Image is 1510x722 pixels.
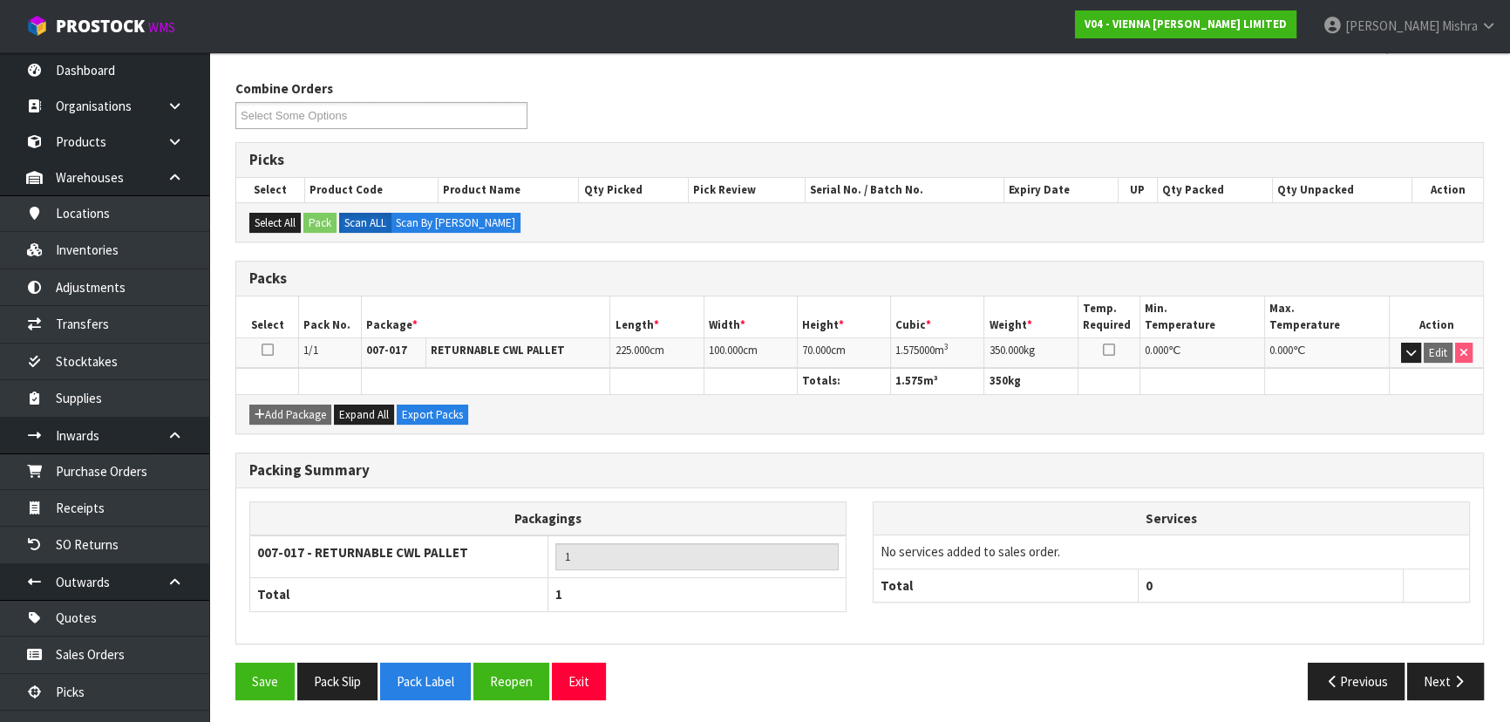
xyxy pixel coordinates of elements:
[249,152,1470,168] h3: Picks
[148,19,175,36] small: WMS
[1269,343,1293,358] span: 0.000
[874,535,1469,569] td: No services added to sales order.
[361,296,610,337] th: Package
[299,296,362,337] th: Pack No.
[989,373,1007,388] span: 350
[806,178,1004,202] th: Serial No. / Batch No.
[391,213,520,234] label: Scan By [PERSON_NAME]
[1411,178,1483,202] th: Action
[439,178,579,202] th: Product Name
[552,663,606,700] button: Exit
[236,296,299,337] th: Select
[689,178,806,202] th: Pick Review
[1075,10,1296,38] a: V04 - VIENNA [PERSON_NAME] LIMITED
[303,213,337,234] button: Pack
[339,407,389,422] span: Expand All
[249,213,301,234] button: Select All
[1140,337,1265,368] td: ℃
[895,343,935,358] span: 1.575000
[339,213,391,234] label: Scan ALL
[56,15,145,37] span: ProStock
[257,544,468,561] strong: 007-017 - RETURNABLE CWL PALLET
[1407,663,1484,700] button: Next
[1273,178,1412,202] th: Qty Unpacked
[235,663,295,700] button: Save
[380,663,471,700] button: Pack Label
[579,178,689,202] th: Qty Picked
[235,79,333,98] label: Combine Orders
[1265,296,1390,337] th: Max. Temperature
[989,343,1023,358] span: 350.000
[802,343,831,358] span: 70.000
[1146,577,1153,594] span: 0
[297,663,377,700] button: Pack Slip
[249,270,1470,287] h3: Packs
[615,343,649,358] span: 225.000
[891,337,984,368] td: m
[334,405,394,426] button: Expand All
[249,405,331,426] button: Add Package
[1145,343,1168,358] span: 0.000
[797,337,890,368] td: cm
[797,296,890,337] th: Height
[431,343,565,358] strong: RETURNABLE CWL PALLET
[249,462,1470,479] h3: Packing Summary
[236,178,304,202] th: Select
[473,663,549,700] button: Reopen
[704,296,797,337] th: Width
[1308,663,1405,700] button: Previous
[1078,296,1140,337] th: Temp. Required
[1140,296,1265,337] th: Min. Temperature
[1085,17,1287,31] strong: V04 - VIENNA [PERSON_NAME] LIMITED
[1442,17,1478,34] span: Mishra
[874,569,1139,602] th: Total
[610,296,704,337] th: Length
[984,337,1078,368] td: kg
[1118,178,1157,202] th: UP
[874,502,1469,535] th: Services
[1345,17,1439,34] span: [PERSON_NAME]
[235,66,1484,713] span: Pack
[944,341,949,352] sup: 3
[891,296,984,337] th: Cubic
[891,369,984,394] th: m³
[250,501,847,535] th: Packagings
[709,343,743,358] span: 100.000
[895,373,923,388] span: 1.575
[1157,178,1272,202] th: Qty Packed
[797,369,890,394] th: Totals:
[397,405,468,426] button: Export Packs
[1003,178,1118,202] th: Expiry Date
[984,296,1078,337] th: Weight
[250,578,548,611] th: Total
[610,337,704,368] td: cm
[1390,296,1483,337] th: Action
[26,15,48,37] img: cube-alt.png
[1265,337,1390,368] td: ℃
[984,369,1078,394] th: kg
[1424,343,1452,364] button: Edit
[366,343,407,358] strong: 007-017
[304,178,438,202] th: Product Code
[303,343,318,358] span: 1/1
[555,586,562,603] span: 1
[704,337,797,368] td: cm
